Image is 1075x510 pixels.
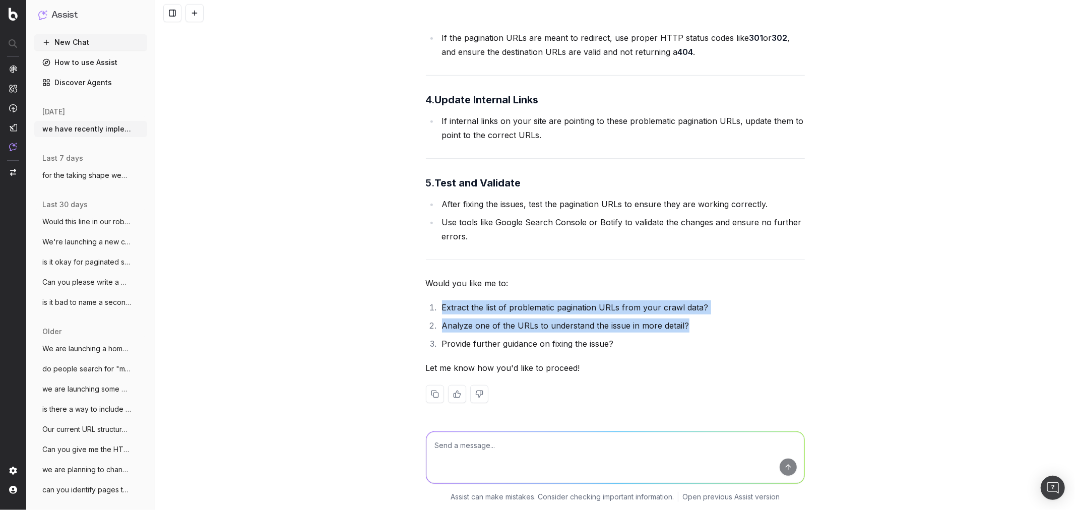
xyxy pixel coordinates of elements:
[38,8,143,22] button: Assist
[42,444,131,455] span: Can you give me the HTML code for an ind
[439,31,805,59] li: If the pagination URLs are meant to redirect, use proper HTTP status codes like or , and ensure t...
[42,485,131,495] span: can you identify pages that have had sig
[9,65,17,73] img: Analytics
[9,143,17,151] img: Assist
[426,361,805,375] p: Let me know how you'd like to proceed!
[9,467,17,475] img: Setting
[34,401,147,417] button: is there a way to include all paginated
[34,361,147,377] button: do people search for "modal" when lookin
[435,94,539,106] strong: Update Internal Links
[34,294,147,310] button: is it bad to name a second iteration of
[435,177,521,189] strong: Test and Validate
[38,10,47,20] img: Assist
[10,169,16,176] img: Switch project
[42,465,131,475] span: we are planning to change our category p
[749,33,764,43] strong: 301
[1041,476,1065,500] div: Open Intercom Messenger
[439,300,805,314] li: Extract the list of problematic pagination URLs from your crawl data?
[42,277,131,287] span: Can you please write a URL, H1, title ta
[34,341,147,357] button: We are launching a homewares collection
[34,167,147,183] button: for the taking shape website, we want to
[42,424,131,434] span: Our current URL structure for pages beyo
[678,47,693,57] strong: 404
[439,337,805,351] li: Provide further guidance on fixing the issue?
[42,297,131,307] span: is it bad to name a second iteration of
[42,124,131,134] span: we have recently implemented paginations
[439,215,805,243] li: Use tools like Google Search Console or Botify to validate the changes and ensure no further errors.
[42,200,88,210] span: last 30 days
[439,197,805,211] li: After fixing the issues, test the pagination URLs to ensure they are working correctly.
[34,274,147,290] button: Can you please write a URL, H1, title ta
[9,84,17,93] img: Intelligence
[9,104,17,112] img: Activation
[42,107,65,117] span: [DATE]
[34,34,147,50] button: New Chat
[426,175,805,191] h3: 5.
[34,381,147,397] button: we are launching some plus size adaptive
[34,121,147,137] button: we have recently implemented paginations
[9,8,18,21] img: Botify logo
[42,257,131,267] span: is it okay for paginated search pages to
[426,92,805,108] h3: 4.
[9,123,17,132] img: Studio
[451,492,674,502] p: Assist can make mistakes. Consider checking important information.
[42,364,131,374] span: do people search for "modal" when lookin
[34,54,147,71] a: How to use Assist
[439,318,805,333] li: Analyze one of the URLs to understand the issue in more detail?
[426,276,805,290] p: Would you like me to:
[772,33,788,43] strong: 302
[34,421,147,437] button: Our current URL structure for pages beyo
[682,492,780,502] a: Open previous Assist version
[34,441,147,458] button: Can you give me the HTML code for an ind
[42,327,61,337] span: older
[34,234,147,250] button: We're launching a new category page for
[51,8,78,22] h1: Assist
[439,114,805,142] li: If internal links on your site are pointing to these problematic pagination URLs, update them to ...
[34,254,147,270] button: is it okay for paginated search pages to
[42,170,131,180] span: for the taking shape website, we want to
[42,344,131,354] span: We are launching a homewares collection
[34,214,147,230] button: Would this line in our robots.txt preven
[34,462,147,478] button: we are planning to change our category p
[34,75,147,91] a: Discover Agents
[42,384,131,394] span: we are launching some plus size adaptive
[9,486,17,494] img: My account
[42,237,131,247] span: We're launching a new category page for
[42,404,131,414] span: is there a way to include all paginated
[42,153,83,163] span: last 7 days
[42,217,131,227] span: Would this line in our robots.txt preven
[34,482,147,498] button: can you identify pages that have had sig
